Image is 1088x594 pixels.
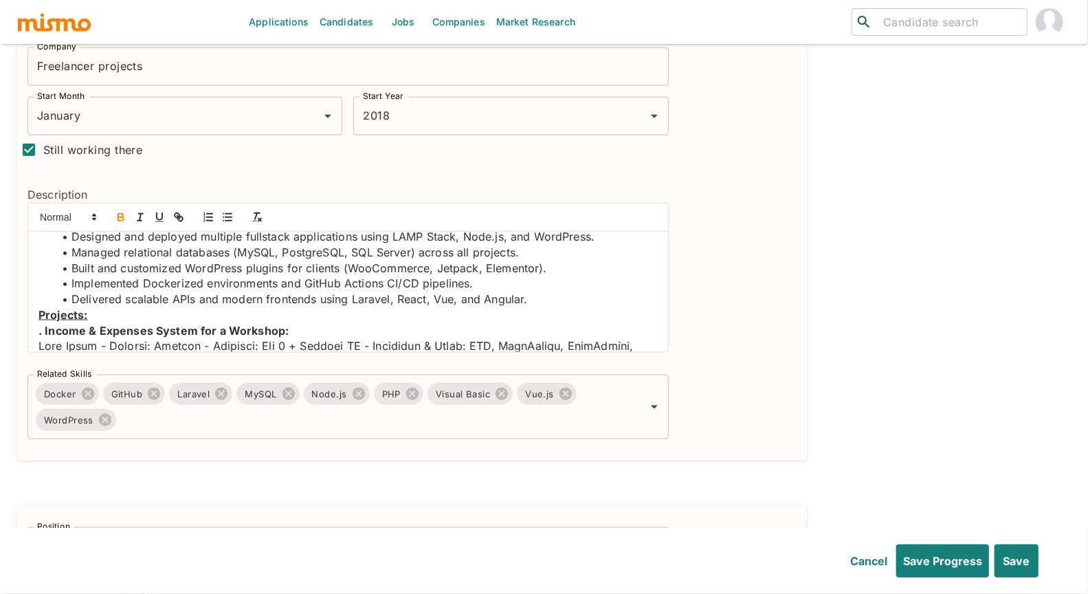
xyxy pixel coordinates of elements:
[36,412,102,428] span: WordPress
[645,107,664,126] button: Open
[428,386,498,402] span: Visual Basic
[428,383,513,405] div: Visual Basic
[16,12,92,32] img: logo
[1036,8,1063,36] img: Carmen Vilachá
[318,107,337,126] button: Open
[995,544,1039,577] button: Save
[38,308,87,322] u: Projects:
[43,140,142,159] span: Still working there
[103,383,166,405] div: GitHub
[169,383,232,405] div: Laravel
[55,276,658,291] li: Implemented Dockerized environments and GitHub Actions CI/CD pipelines.
[169,386,218,402] span: Laravel
[517,383,577,405] div: Vue.js
[517,386,562,402] span: Vue.js
[27,186,669,203] h6: Description
[374,383,423,405] div: PHP
[37,91,85,102] label: Start Month
[36,383,99,405] div: Docker
[236,383,299,405] div: MySQL
[645,397,664,417] button: Open
[36,409,116,431] div: WordPress
[878,12,1021,32] input: Candidate search
[55,229,658,245] li: Designed and deployed multiple fullstack applications using LAMP Stack, Node.js, and WordPress.
[37,368,92,380] label: Related Skills
[38,324,289,338] strong: . Income & Expenses System for a Workshop:
[103,386,151,402] span: GitHub
[236,386,285,402] span: MySQL
[374,386,409,402] span: PHP
[363,91,403,102] label: Start Year
[896,544,989,577] button: Save Progress
[55,245,658,261] li: Managed relational databases (MySQL, PostgreSQL, SQL Server) across all projects.
[37,41,76,53] label: Company
[55,261,658,276] li: Built and customized WordPress plugins for clients (WooCommerce, Jetpack, Elementor).
[37,521,70,533] label: Position
[36,386,85,402] span: Docker
[55,291,658,307] li: Delivered scalable APIs and modern frontends using Laravel, React, Vue, and Angular.
[304,383,370,405] div: Node.js
[847,544,891,577] button: Cancel
[304,386,355,402] span: Node.js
